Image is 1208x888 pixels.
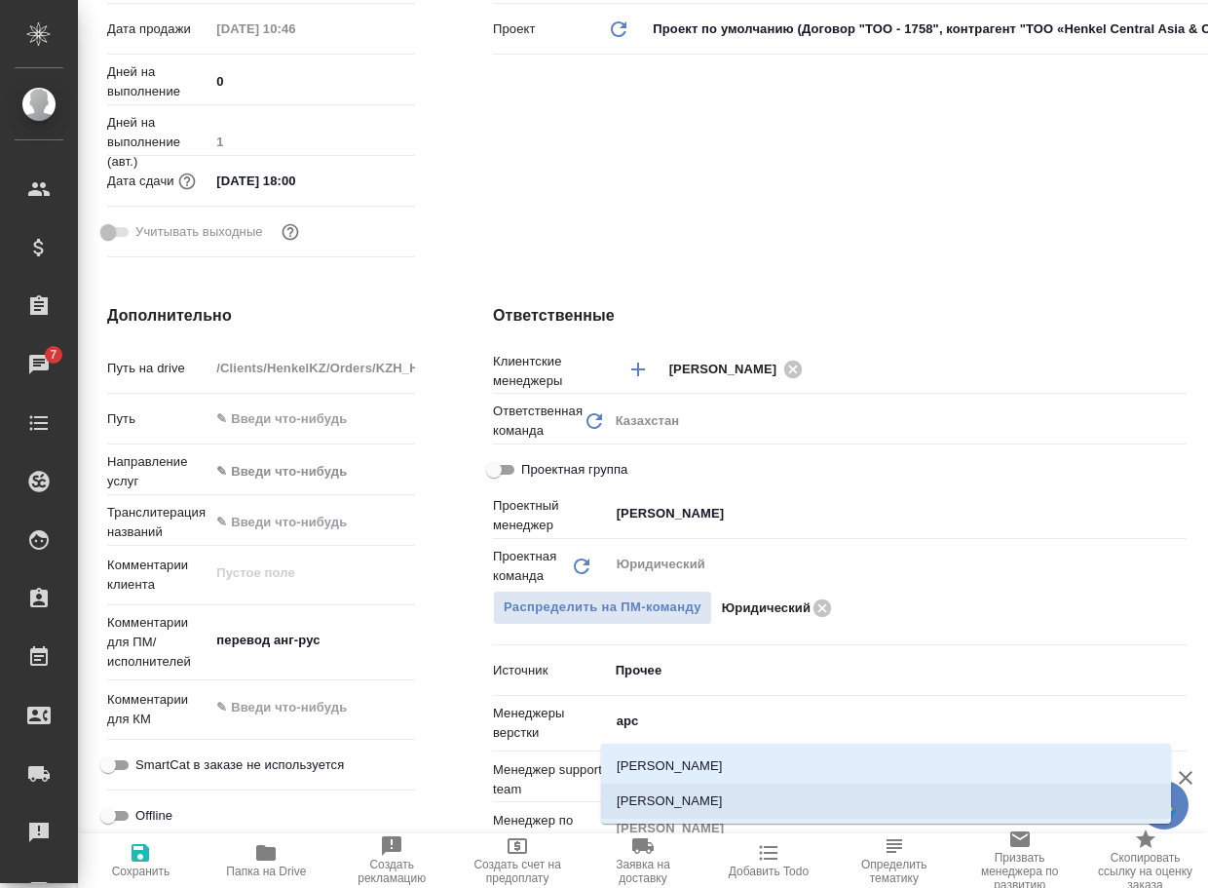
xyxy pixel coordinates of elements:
[38,345,68,365] span: 7
[615,346,661,393] button: Добавить менеджера
[1176,512,1180,516] button: Open
[107,304,415,328] h4: Дополнительно
[504,597,701,619] span: Распределить на ПМ-команду
[729,865,809,878] span: Добавить Todo
[521,460,627,480] span: Проектная группа
[831,833,957,888] button: Определить тематику
[493,402,583,441] p: Ответственная команда
[341,858,443,885] span: Создать рекламацию
[957,833,1082,888] button: Призвать менеджера по развитию
[493,704,609,743] p: Менеджеры верстки
[107,62,209,101] p: Дней на выполнение
[581,833,706,888] button: Заявка на доставку
[493,591,712,625] button: Распределить на ПМ-команду
[204,833,329,888] button: Папка на Drive
[107,359,209,378] p: Путь на drive
[592,858,695,885] span: Заявка на доставку
[107,19,209,39] p: Дата продажи
[1082,833,1208,888] button: Скопировать ссылку на оценку заказа
[209,624,415,657] textarea: перевод анг-рус
[107,172,174,191] p: Дата сдачи
[107,409,209,429] p: Путь
[135,806,172,826] span: Offline
[455,833,581,888] button: Создать счет на предоплату
[174,169,200,194] button: Если добавить услуги и заполнить их объемом, то дата рассчитается автоматически
[5,340,73,389] a: 7
[107,556,209,595] p: Комментарии клиента
[467,858,569,885] span: Создать счет на предоплату
[705,833,831,888] button: Добавить Todo
[107,113,209,172] p: Дней на выполнение (авт.)
[78,833,204,888] button: Сохранить
[493,19,536,39] p: Проект
[493,352,609,391] p: Клиентские менеджеры
[493,547,570,586] p: Проектная команда
[107,690,209,729] p: Комментарии для КМ
[615,710,1115,733] input: ✎ Введи что-нибудь
[209,354,415,382] input: Пустое поле
[278,219,303,245] button: Выбери, если сб и вс нужно считать рабочими днями для выполнения заказа.
[209,508,415,536] input: ✎ Введи что-нибудь
[609,654,1187,687] div: Прочее
[843,858,945,885] span: Определить тематику
[493,304,1187,328] h4: Ответственные
[1176,719,1180,723] button: Close
[329,833,455,888] button: Создать рекламацию
[209,167,380,195] input: ✎ Введи что-нибудь
[209,67,415,96] input: ✎ Введи что-нибудь
[1176,367,1180,371] button: Open
[135,222,263,242] span: Учитывать выходные
[493,496,609,535] p: Проектный менеджер
[209,128,415,156] input: Пустое поле
[601,749,1171,784] li: [PERSON_NAME]
[135,755,344,775] span: SmartCat в заказе не используется
[493,661,609,680] p: Источник
[493,811,609,850] p: Менеджер по развитию
[722,598,811,618] p: Юридический
[209,15,380,43] input: Пустое поле
[209,455,415,488] div: ✎ Введи что-нибудь
[112,865,170,878] span: Сохранить
[107,452,209,491] p: Направление услуг
[493,760,609,799] p: Менеджер support team
[226,865,306,878] span: Папка на Drive
[107,613,209,672] p: Комментарии для ПМ/исполнителей
[601,784,1171,819] li: [PERSON_NAME]
[209,405,415,433] input: ✎ Введи что-нибудь
[216,462,392,482] div: ✎ Введи что-нибудь
[669,357,810,381] div: [PERSON_NAME]
[669,360,789,379] span: [PERSON_NAME]
[107,503,209,542] p: Транслитерация названий
[609,405,1187,438] div: Казахстан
